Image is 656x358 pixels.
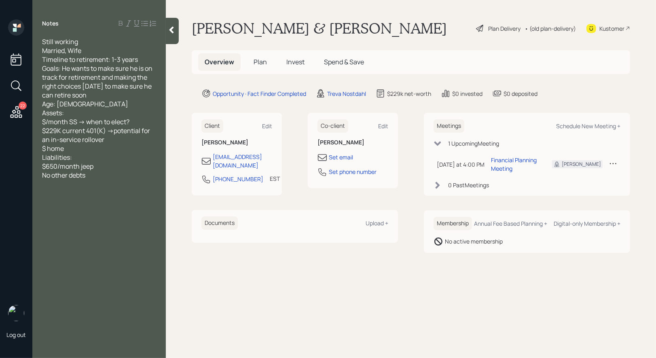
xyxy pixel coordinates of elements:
[329,167,377,176] div: Set phone number
[286,57,305,66] span: Invest
[317,119,348,133] h6: Co-client
[317,139,388,146] h6: [PERSON_NAME]
[192,19,447,37] h1: [PERSON_NAME] & [PERSON_NAME]
[213,89,306,98] div: Opportunity · Fact Finder Completed
[42,37,154,180] span: Still working Married, Wife Timeline to retirement: 1-3 years Goals: He wants to make sure he is ...
[270,174,280,183] div: EST
[488,24,521,33] div: Plan Delivery
[213,175,263,183] div: [PHONE_NUMBER]
[434,119,464,133] h6: Meetings
[205,57,234,66] span: Overview
[387,89,431,98] div: $229k net-worth
[201,119,223,133] h6: Client
[201,139,272,146] h6: [PERSON_NAME]
[556,122,620,130] div: Schedule New Meeting +
[504,89,537,98] div: $0 deposited
[329,153,353,161] div: Set email
[474,220,547,227] div: Annual Fee Based Planning +
[324,57,364,66] span: Spend & Save
[562,161,601,168] div: [PERSON_NAME]
[19,102,27,110] div: 22
[262,122,272,130] div: Edit
[8,305,24,321] img: treva-nostdahl-headshot.png
[491,156,539,173] div: Financial Planning Meeting
[448,181,489,189] div: 0 Past Meeting s
[366,219,388,227] div: Upload +
[525,24,576,33] div: • (old plan-delivery)
[254,57,267,66] span: Plan
[378,122,388,130] div: Edit
[213,153,272,169] div: [EMAIL_ADDRESS][DOMAIN_NAME]
[437,160,485,169] div: [DATE] at 4:00 PM
[445,237,503,246] div: No active membership
[452,89,482,98] div: $0 invested
[327,89,366,98] div: Treva Nostdahl
[434,217,472,230] h6: Membership
[599,24,624,33] div: Kustomer
[448,139,499,148] div: 1 Upcoming Meeting
[201,216,238,230] h6: Documents
[42,19,59,28] label: Notes
[554,220,620,227] div: Digital-only Membership +
[6,331,26,339] div: Log out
